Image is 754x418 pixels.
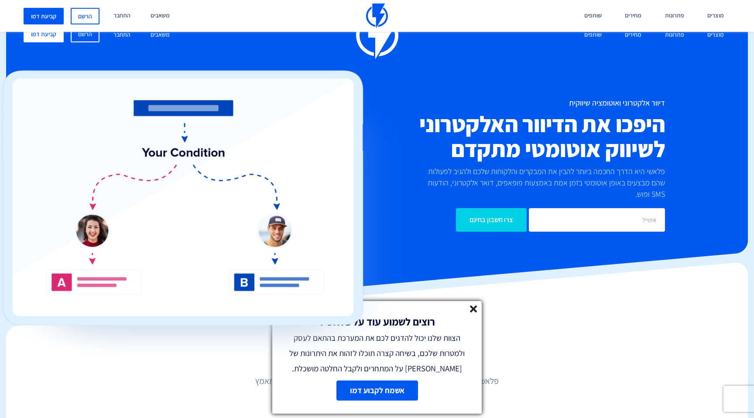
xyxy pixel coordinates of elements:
[456,208,527,232] input: צרו חשבון בחינם
[413,166,665,199] p: פלאשי היא הדרך החכמה ביותר להבין את המבקרים והלקוחות שלכם ולהגיב לפעולות שהם מבצעים באופן אוטומטי...
[144,26,176,45] a: משאבים
[578,26,608,45] a: שותפים
[658,26,691,45] a: פתרונות
[6,375,748,387] p: פלאשי מעצימה חברות בכל הגדלים ובכל תחום לבצע יותר מכירות בפחות מאמץ
[325,99,665,107] h1: דיוור אלקטרוני ואוטומציה שיווקית
[325,112,665,161] h2: היפכו את הדיוור האלקטרוני לשיווק אוטומטי מתקדם
[618,26,648,45] a: מחירים
[71,8,99,24] a: הרשם
[24,26,64,42] a: קביעת דמו
[24,8,64,24] a: קביעת דמו
[701,26,730,45] a: מוצרים
[71,26,99,42] a: הרשם
[107,26,137,45] a: התחבר
[529,208,665,232] input: אימייל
